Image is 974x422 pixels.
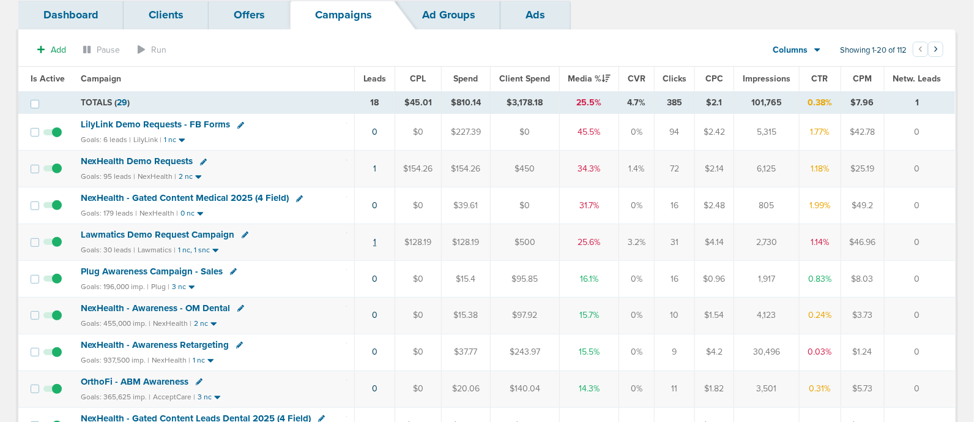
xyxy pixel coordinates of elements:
td: 1.77% [800,114,841,151]
td: 0 [884,114,955,151]
td: $0 [395,334,441,371]
td: $97.92 [491,297,559,334]
td: 0 [884,224,955,261]
td: $0 [395,114,441,151]
small: Goals: 30 leads | [81,246,135,255]
small: Goals: 196,000 imp. | [81,282,149,292]
td: 0 [884,187,955,224]
td: 0% [619,371,654,407]
td: 30,496 [734,334,799,371]
small: 1 nc, 1 snc [178,246,210,255]
small: 0 nc [180,209,195,218]
td: 72 [654,151,695,187]
td: 6,125 [734,151,799,187]
td: 0 [884,260,955,297]
td: 31 [654,224,695,261]
small: Goals: 937,500 imp. | [81,356,149,365]
td: 18 [355,91,395,114]
small: 2 nc [194,319,208,328]
span: Clicks [663,73,686,84]
small: Lawmatics | [138,246,176,254]
a: 0 [372,310,377,320]
span: Client Spend [499,73,550,84]
td: $15.38 [441,297,490,334]
td: 0% [619,114,654,151]
small: NexHealth | [152,356,190,364]
small: NexHealth | [153,319,191,328]
span: NexHealth Demo Requests [81,156,193,167]
td: $2.1 [695,91,734,114]
td: $4.14 [695,224,734,261]
td: 1.99% [800,187,841,224]
td: $810.14 [441,91,490,114]
td: 16 [654,187,695,224]
td: $0.96 [695,260,734,297]
td: 16 [654,260,695,297]
td: 805 [734,187,799,224]
span: NexHealth - Awareness Retargeting [81,339,229,350]
small: Goals: 365,625 imp. | [81,393,151,402]
td: 3,501 [734,371,799,407]
a: 0 [372,274,377,284]
small: LilyLink | [133,135,162,144]
a: 1 [373,164,376,174]
td: $37.77 [441,334,490,371]
td: 0 [884,371,955,407]
td: 15.7% [559,297,619,334]
td: $128.19 [395,224,441,261]
small: 3 nc [198,393,212,402]
small: Goals: 455,000 imp. | [81,319,151,328]
td: $2.42 [695,114,734,151]
td: 9 [654,334,695,371]
td: 0.83% [800,260,841,297]
td: $42.78 [841,114,884,151]
td: $0 [491,114,559,151]
a: 0 [372,200,377,211]
small: Goals: 179 leads | [81,209,137,218]
span: Leads [363,73,387,84]
td: $0 [491,187,559,224]
span: Plug Awareness Campaign - Sales [81,266,223,277]
ul: Pagination [913,43,943,58]
small: Goals: 95 leads | [81,172,135,181]
td: $0 [395,371,441,407]
span: Is Active [31,73,65,84]
td: $500 [491,224,559,261]
td: 94 [654,114,695,151]
span: Showing 1-20 of 112 [840,45,907,56]
small: 1 nc [164,135,176,145]
td: 31.7% [559,187,619,224]
td: 0 [884,334,955,371]
td: 0.24% [800,297,841,334]
span: 29 [117,97,127,108]
td: 0% [619,187,654,224]
span: NexHealth - Gated Content Medical 2025 (4 Field) [81,192,289,203]
td: $154.26 [441,151,490,187]
td: $15.4 [441,260,490,297]
td: $0 [395,187,441,224]
td: 0 [884,151,955,187]
td: $8.03 [841,260,884,297]
td: $3.73 [841,297,884,334]
td: 10 [654,297,695,334]
span: Columns [773,44,808,56]
span: CPC [705,73,723,84]
a: 0 [372,383,377,394]
span: CTR [812,73,828,84]
td: $243.97 [491,334,559,371]
span: Impressions [743,73,790,84]
td: 1 [884,91,955,114]
span: Campaign [81,73,121,84]
td: $45.01 [395,91,441,114]
td: 25.5% [559,91,619,114]
td: 0% [619,334,654,371]
td: $1.54 [695,297,734,334]
td: 0 [884,297,955,334]
td: 385 [654,91,695,114]
small: 1 nc [193,356,205,365]
td: 0.38% [800,91,841,114]
span: Netw. Leads [893,73,942,84]
span: OrthoFi - ABM Awareness [81,376,188,387]
td: $140.04 [491,371,559,407]
span: NexHealth - Awareness - OM Dental [81,303,230,314]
